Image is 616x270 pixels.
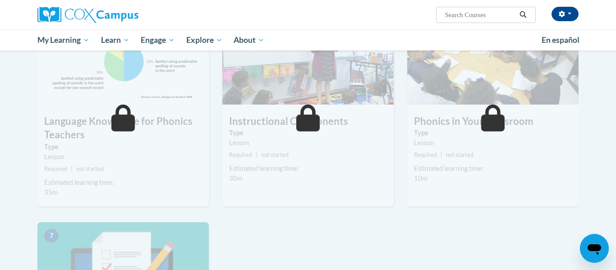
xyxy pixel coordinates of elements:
[44,178,202,188] div: Estimated learning time:
[229,138,387,148] div: Lesson
[414,164,572,174] div: Estimated learning time:
[414,128,572,138] label: Type
[180,30,228,50] a: Explore
[228,30,271,50] a: About
[229,128,387,138] label: Type
[552,7,579,21] button: Account Settings
[229,164,387,174] div: Estimated learning time:
[414,174,428,182] span: 10m
[516,9,530,20] button: Search
[256,151,257,158] span: |
[135,30,180,50] a: Engage
[414,138,572,148] div: Lesson
[76,165,104,172] span: not started
[407,14,579,105] img: Course Image
[44,152,202,162] div: Lesson
[441,151,442,158] span: |
[37,7,138,23] img: Cox Campus
[229,174,243,182] span: 30m
[44,142,202,152] label: Type
[446,151,473,158] span: not started
[222,114,394,128] h3: Instructional Components
[24,30,592,50] div: Main menu
[32,30,95,50] a: My Learning
[222,14,394,105] img: Course Image
[95,30,135,50] a: Learn
[37,35,89,46] span: My Learning
[44,188,58,196] span: 35m
[542,35,579,45] span: En español
[234,35,264,46] span: About
[37,7,209,23] a: Cox Campus
[580,234,609,263] iframe: Button to launch messaging window
[407,114,579,128] h3: Phonics in Your Classroom
[44,165,67,172] span: Required
[444,9,516,20] input: Search Courses
[261,151,289,158] span: not started
[229,151,252,158] span: Required
[44,229,59,243] span: 7
[536,31,585,50] a: En español
[141,35,175,46] span: Engage
[101,35,129,46] span: Learn
[71,165,73,172] span: |
[186,35,222,46] span: Explore
[37,114,209,142] h3: Language Knowledge for Phonics Teachers
[414,151,437,158] span: Required
[37,14,209,105] img: Course Image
